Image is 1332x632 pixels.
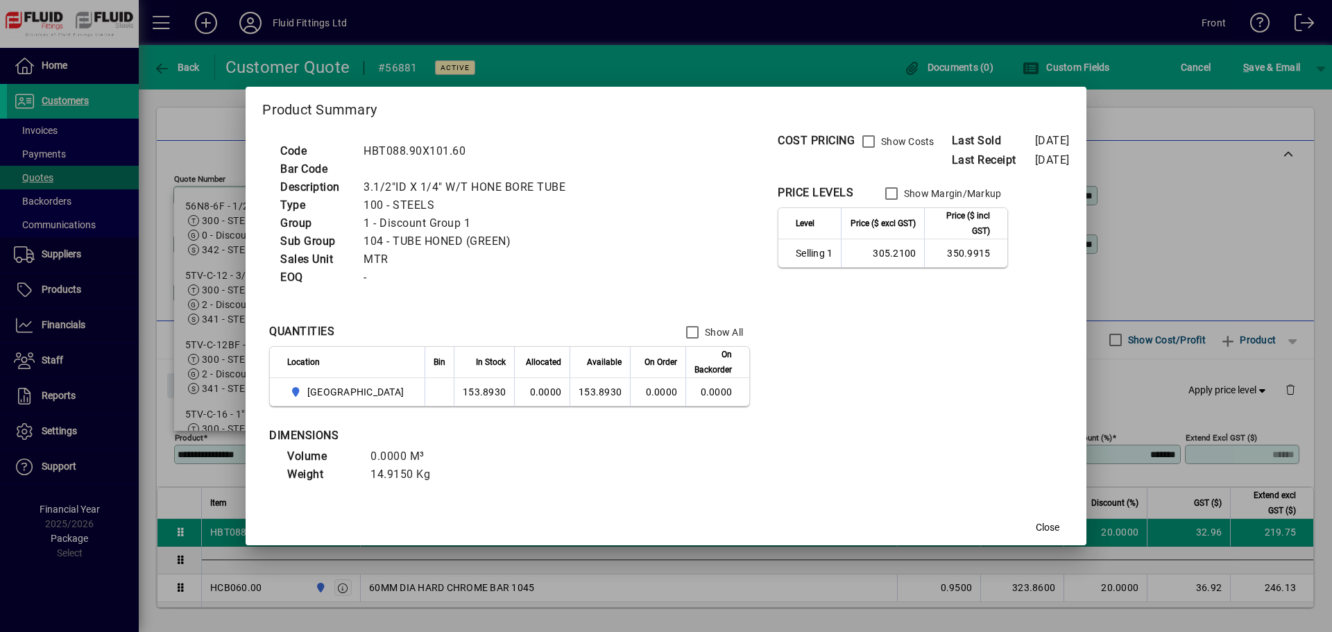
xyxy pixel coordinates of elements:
span: [GEOGRAPHIC_DATA] [307,385,404,399]
div: PRICE LEVELS [778,185,853,201]
span: Allocated [526,355,561,370]
td: Type [273,196,357,214]
td: Code [273,142,357,160]
span: 0.0000 [646,386,678,398]
span: Last Receipt [952,152,1035,169]
td: - [357,268,582,287]
td: Bar Code [273,160,357,178]
span: Location [287,355,320,370]
td: 153.8930 [454,378,514,406]
td: 0.0000 M³ [364,447,447,466]
td: 0.0000 [514,378,570,406]
td: 153.8930 [570,378,630,406]
h2: Product Summary [246,87,1086,127]
span: Last Sold [952,133,1035,149]
td: 1 - Discount Group 1 [357,214,582,232]
span: Available [587,355,622,370]
span: Selling 1 [796,246,832,260]
label: Show Costs [878,135,934,148]
td: HBT088.90X101.60 [357,142,582,160]
td: 0.0000 [685,378,749,406]
span: Bin [434,355,445,370]
td: MTR [357,250,582,268]
div: COST PRICING [778,133,855,149]
button: Close [1025,515,1070,540]
td: Group [273,214,357,232]
span: On Backorder [694,347,732,377]
label: Show Margin/Markup [901,187,1002,200]
span: AUCKLAND [287,384,409,400]
span: Price ($ excl GST) [851,216,916,231]
span: Price ($ incl GST) [933,208,990,239]
td: 104 - TUBE HONED (GREEN) [357,232,582,250]
span: Level [796,216,814,231]
div: QUANTITIES [269,323,334,340]
td: 350.9915 [924,239,1007,267]
td: Volume [280,447,364,466]
td: 305.2100 [841,239,924,267]
label: Show All [702,325,743,339]
td: 3.1/2"ID X 1/4" W/T HONE BORE TUBE [357,178,582,196]
td: 100 - STEELS [357,196,582,214]
span: [DATE] [1035,153,1070,166]
td: EOQ [273,268,357,287]
span: On Order [644,355,677,370]
td: Description [273,178,357,196]
td: 14.9150 Kg [364,466,447,484]
span: In Stock [476,355,506,370]
div: DIMENSIONS [269,427,616,444]
td: Weight [280,466,364,484]
td: Sub Group [273,232,357,250]
span: Close [1036,520,1059,535]
td: Sales Unit [273,250,357,268]
span: [DATE] [1035,134,1070,147]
